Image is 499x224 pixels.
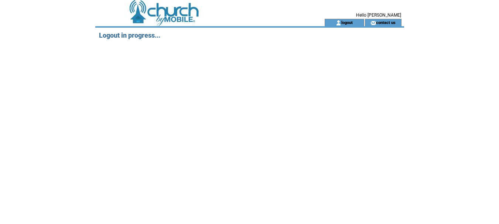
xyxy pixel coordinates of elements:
img: contact_us_icon.gif [370,20,376,26]
span: Logout in progress... [99,31,160,39]
a: logout [341,20,353,25]
span: Hello [PERSON_NAME] [356,13,401,18]
a: contact us [376,20,396,25]
img: account_icon.gif [336,20,341,26]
